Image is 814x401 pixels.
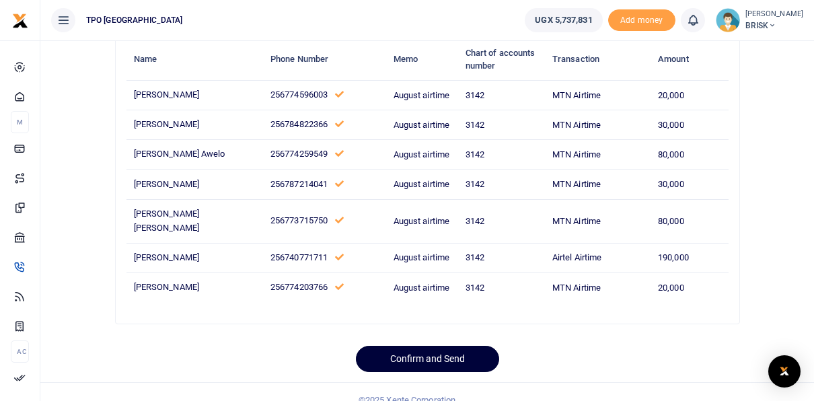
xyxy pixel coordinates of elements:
[457,110,544,140] td: 3142
[545,110,651,140] td: MTN Airtime
[335,179,344,189] a: This number has been validated
[716,8,803,32] a: profile-user [PERSON_NAME] BRISK
[519,8,607,32] li: Wallet ballance
[651,170,729,199] td: 30,000
[608,9,675,32] span: Add money
[745,20,803,32] span: BRISK
[12,15,28,25] a: logo-small logo-large logo-large
[651,80,729,110] td: 20,000
[335,282,344,292] a: This number has been validated
[525,8,602,32] a: UGX 5,737,831
[335,119,344,129] a: This number has been validated
[270,89,328,100] span: 256774596003
[385,140,457,170] td: August airtime
[263,39,386,81] th: Phone Number: activate to sort column ascending
[457,80,544,110] td: 3142
[126,39,263,81] th: Name: activate to sort column descending
[651,272,729,302] td: 20,000
[335,89,344,100] a: This number has been validated
[270,282,328,292] span: 256774203766
[385,80,457,110] td: August airtime
[457,140,544,170] td: 3142
[134,149,225,159] span: [PERSON_NAME] Awelo
[457,272,544,302] td: 3142
[12,13,28,29] img: logo-small
[545,80,651,110] td: MTN Airtime
[545,243,651,272] td: Airtel Airtime
[385,110,457,140] td: August airtime
[545,140,651,170] td: MTN Airtime
[608,14,675,24] a: Add money
[651,243,729,272] td: 190,000
[745,9,803,20] small: [PERSON_NAME]
[651,199,729,243] td: 80,000
[270,215,328,225] span: 256773715750
[270,149,328,159] span: 256774259549
[651,39,729,81] th: Amount: activate to sort column ascending
[385,243,457,272] td: August airtime
[385,170,457,199] td: August airtime
[335,215,344,225] a: This number has been validated
[535,13,592,27] span: UGX 5,737,831
[335,252,344,262] a: This number has been validated
[134,119,199,129] span: [PERSON_NAME]
[134,89,199,100] span: [PERSON_NAME]
[11,111,29,133] li: M
[545,272,651,302] td: MTN Airtime
[545,39,651,81] th: Transaction: activate to sort column ascending
[457,243,544,272] td: 3142
[134,282,199,292] span: [PERSON_NAME]
[270,252,328,262] span: 256740771711
[385,199,457,243] td: August airtime
[768,355,801,388] div: Open Intercom Messenger
[335,149,344,159] a: This number has been validated
[545,170,651,199] td: MTN Airtime
[270,119,328,129] span: 256784822366
[81,14,188,26] span: TPO [GEOGRAPHIC_DATA]
[651,140,729,170] td: 80,000
[134,252,199,262] span: [PERSON_NAME]
[11,340,29,363] li: Ac
[716,8,740,32] img: profile-user
[608,9,675,32] li: Toup your wallet
[457,199,544,243] td: 3142
[457,170,544,199] td: 3142
[545,199,651,243] td: MTN Airtime
[134,209,199,233] span: [PERSON_NAME] [PERSON_NAME]
[457,39,544,81] th: Chart of accounts number: activate to sort column ascending
[134,179,199,189] span: [PERSON_NAME]
[385,39,457,81] th: Memo: activate to sort column ascending
[270,179,328,189] span: 256787214041
[651,110,729,140] td: 30,000
[356,346,499,372] button: Confirm and Send
[385,272,457,302] td: August airtime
